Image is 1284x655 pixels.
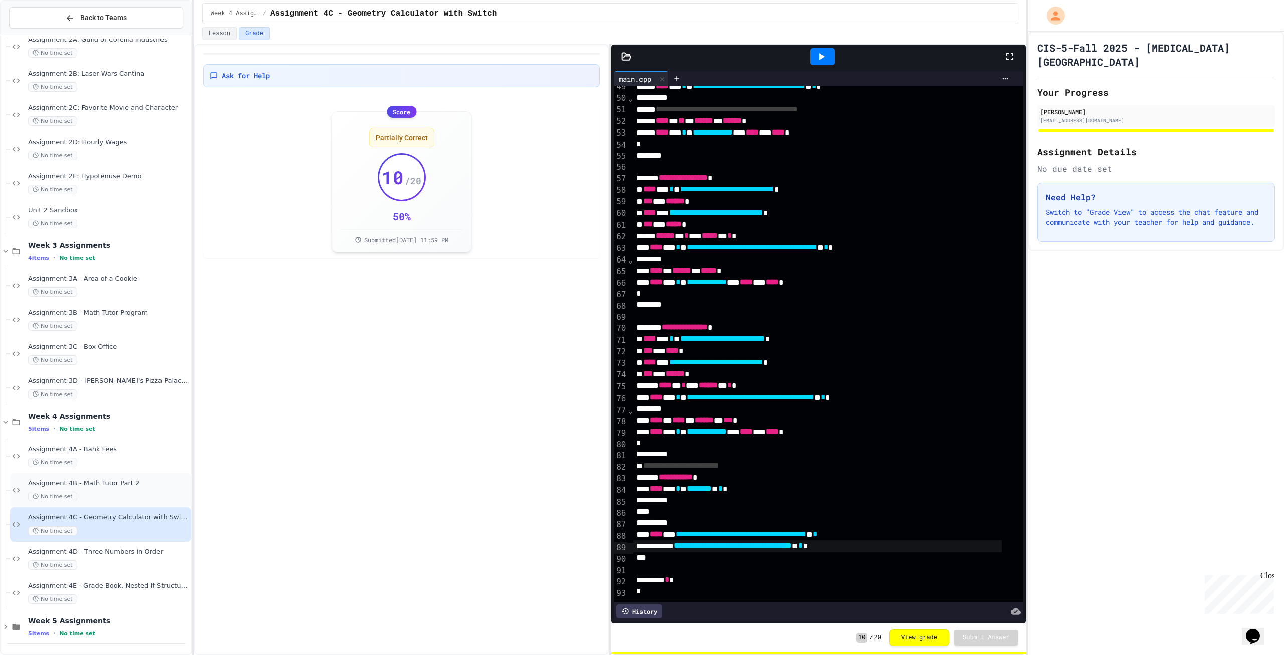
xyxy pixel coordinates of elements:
div: My Account [1036,4,1067,27]
span: Fold line [627,406,633,415]
span: No time set [28,151,77,160]
div: 90 [614,554,627,565]
div: 63 [614,243,627,254]
iframe: chat widget [1201,571,1274,614]
span: Back to Teams [80,13,127,23]
span: No time set [28,219,77,228]
span: No time set [28,48,77,58]
span: Assignment 2C: Favorite Movie and Character [28,104,189,112]
div: 93 [614,588,627,599]
div: 70 [614,323,627,334]
div: 91 [614,565,627,576]
span: Assignment 2D: Hourly Wages [28,138,189,147]
div: Chat with us now!Close [4,4,69,64]
iframe: chat widget [1242,615,1274,645]
div: 89 [614,542,627,554]
div: 60 [614,208,627,219]
button: View grade [889,629,949,646]
div: 78 [614,416,627,428]
span: Assignment 4C - Geometry Calculator with Switch [28,513,189,522]
span: Week 5 Assignments [28,616,189,625]
span: 10 [382,167,404,187]
div: [PERSON_NAME] [1040,107,1272,116]
span: Assignment 4B - Math Tutor Part 2 [28,479,189,488]
div: 56 [614,162,627,173]
span: No time set [28,560,77,570]
span: Assignment 4E - Grade Book, Nested If Structures [28,582,189,590]
span: No time set [28,389,77,399]
h3: Need Help? [1046,191,1266,203]
span: No time set [28,287,77,297]
span: • [53,254,55,262]
div: 68 [614,301,627,312]
span: No time set [28,355,77,365]
div: main.cpp [614,74,656,84]
span: Assignment 2B: Laser Wars Cantina [28,70,189,78]
div: 87 [614,519,627,530]
span: No time set [28,526,77,536]
div: 65 [614,266,627,278]
span: Fold line [627,94,633,103]
span: Unit 2 Sandbox [28,206,189,215]
div: 50 % [393,209,411,223]
div: History [616,604,662,618]
h2: Assignment Details [1037,145,1275,159]
div: 76 [614,393,627,405]
span: 5 items [28,426,49,432]
span: • [53,629,55,637]
div: 58 [614,185,627,196]
div: 86 [614,508,627,519]
button: Lesson [202,27,237,40]
button: Back to Teams [9,7,183,29]
span: Fold line [627,255,633,265]
div: No due date set [1037,163,1275,175]
span: Submitted [DATE] 11:59 PM [364,236,448,244]
div: 74 [614,369,627,381]
div: 83 [614,473,627,485]
span: Assignment 4A - Bank Fees [28,445,189,454]
span: No time set [59,255,95,261]
div: 67 [614,289,627,300]
div: 59 [614,196,627,208]
span: 5 items [28,630,49,637]
span: / [263,10,266,18]
span: Week 4 Assignments [211,10,259,18]
div: Score [387,106,416,118]
div: 50 [614,93,627,104]
span: Week 3 Assignments [28,241,189,250]
span: Assignment 3C - Box Office [28,343,189,351]
div: 52 [614,116,627,127]
div: 72 [614,346,627,358]
span: No time set [28,458,77,467]
div: 84 [614,485,627,496]
div: 51 [614,104,627,116]
div: 62 [614,231,627,243]
div: 66 [614,278,627,289]
span: Ask for Help [222,71,270,81]
span: 10 [856,633,867,643]
button: Submit Answer [954,630,1018,646]
div: 81 [614,450,627,461]
span: No time set [28,116,77,126]
span: Submit Answer [962,634,1010,642]
div: 92 [614,576,627,588]
span: / 20 [405,174,421,188]
span: Assignment 4C - Geometry Calculator with Switch [270,8,497,20]
span: Assignment 2E: Hypotenuse Demo [28,172,189,181]
div: 77 [614,405,627,416]
div: 73 [614,358,627,369]
h1: CIS-5-Fall 2025 - [MEDICAL_DATA][GEOGRAPHIC_DATA] [1037,41,1275,69]
span: 4 items [28,255,49,261]
div: 55 [614,151,627,162]
div: 54 [614,140,627,151]
span: No time set [28,185,77,194]
div: 69 [614,312,627,323]
span: Assignment 3A - Area of a Cookie [28,275,189,283]
div: 71 [614,335,627,346]
span: No time set [59,426,95,432]
span: No time set [28,594,77,604]
span: No time set [28,82,77,92]
span: Partially Correct [376,133,428,143]
span: / [869,634,873,642]
span: Week 4 Assignments [28,412,189,421]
